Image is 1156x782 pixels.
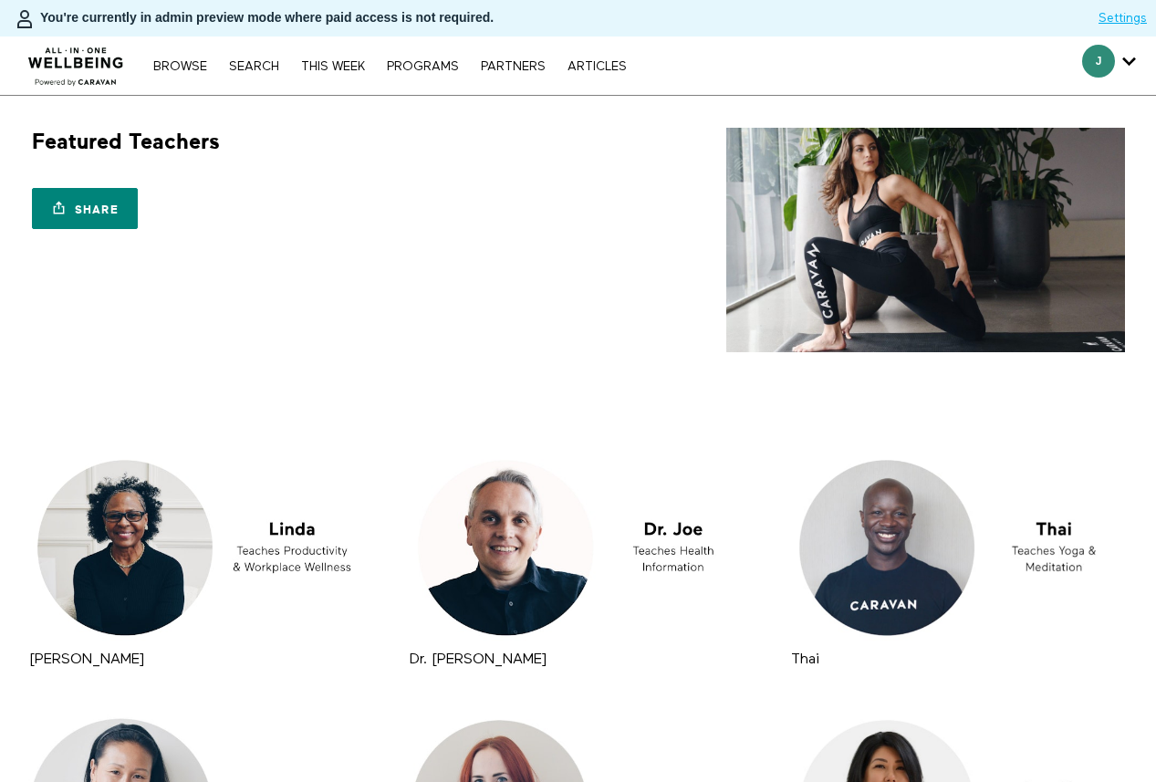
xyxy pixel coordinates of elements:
h1: Featured Teachers [32,128,220,156]
img: person-bdfc0eaa9744423c596e6e1c01710c89950b1dff7c83b5d61d716cfd8139584f.svg [14,8,36,30]
img: Featured Teachers [726,128,1125,352]
img: CARAVAN [21,34,131,89]
a: Share [32,188,138,229]
nav: Primary [144,57,635,75]
a: Browse [144,60,216,73]
a: Dr. [PERSON_NAME] [410,652,547,666]
a: ARTICLES [558,60,636,73]
a: Linda [25,451,370,645]
div: Secondary [1068,36,1150,95]
strong: Thai [791,652,819,667]
strong: Linda [29,652,144,667]
a: PARTNERS [472,60,555,73]
a: PROGRAMS [378,60,468,73]
a: Thai [786,451,1131,645]
a: Search [220,60,288,73]
a: [PERSON_NAME] [29,652,144,666]
a: THIS WEEK [292,60,374,73]
strong: Dr. Joe [410,652,547,667]
a: Thai [791,652,819,666]
a: Settings [1099,9,1147,27]
a: Dr. Joe [405,451,750,645]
